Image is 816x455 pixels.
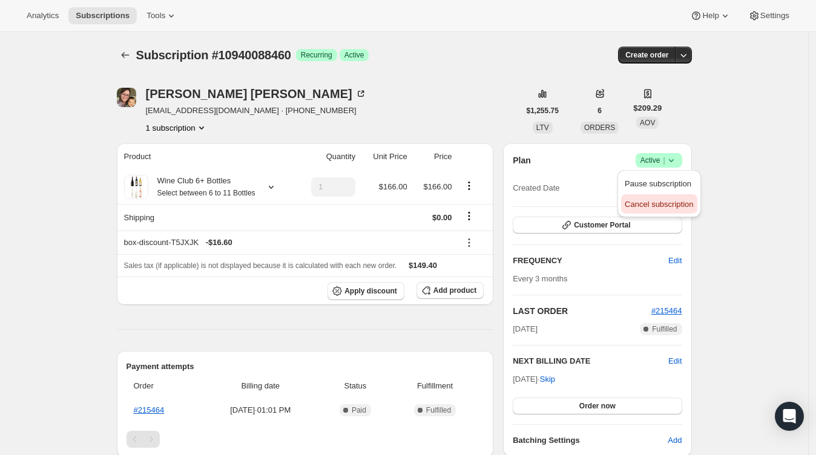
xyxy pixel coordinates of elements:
button: Edit [661,251,689,270]
span: Create order [625,50,668,60]
button: Create order [618,47,676,64]
span: Created Date [513,182,559,194]
span: Fulfillment [393,380,476,392]
span: Skip [540,373,555,385]
span: [EMAIL_ADDRESS][DOMAIN_NAME] · [PHONE_NUMBER] [146,105,367,117]
th: Order [127,373,200,399]
th: Price [411,143,456,170]
button: Edit [668,355,682,367]
span: Order now [579,401,616,411]
h2: Payment attempts [127,361,484,373]
button: Skip [533,370,562,389]
span: $166.00 [379,182,407,191]
h2: FREQUENCY [513,255,668,267]
button: Add [660,431,689,450]
span: Settings [760,11,789,21]
span: Tools [146,11,165,21]
span: Sales tax (if applicable) is not displayed because it is calculated with each new order. [124,261,397,270]
div: Wine Club 6+ Bottles [148,175,255,199]
button: Add product [416,282,484,299]
div: Open Intercom Messenger [775,402,804,431]
span: Add product [433,286,476,295]
th: Unit Price [359,143,411,170]
span: Active [344,50,364,60]
button: Shipping actions [459,209,479,223]
button: $1,255.75 [519,102,566,119]
button: Customer Portal [513,217,682,234]
span: - $16.60 [206,237,232,249]
span: Cancel subscription [625,200,693,209]
button: Analytics [19,7,66,24]
button: Product actions [459,179,479,192]
a: #215464 [651,306,682,315]
div: [PERSON_NAME] [PERSON_NAME] [146,88,367,100]
span: [DATE] · 01:01 PM [204,404,318,416]
span: $209.29 [633,102,662,114]
button: #215464 [651,305,682,317]
th: Shipping [117,204,295,231]
span: Add [668,434,682,447]
button: Subscriptions [68,7,137,24]
span: Subscriptions [76,11,130,21]
button: Pause subscription [621,174,697,193]
span: Analytics [27,11,59,21]
span: Paid [352,405,366,415]
button: Order now [513,398,682,414]
span: Billing date [204,380,318,392]
h2: Plan [513,154,531,166]
a: #215464 [134,405,165,414]
nav: Pagination [127,431,484,448]
th: Quantity [295,143,359,170]
span: LTV [536,123,549,132]
button: Tools [139,7,185,24]
h2: LAST ORDER [513,305,651,317]
span: Kristin Carlson [117,88,136,107]
th: Product [117,143,295,170]
button: 6 [590,102,609,119]
span: Edit [668,255,682,267]
span: [DATE] [513,323,538,335]
span: ORDERS [584,123,615,132]
span: Help [702,11,719,21]
span: Recurring [301,50,332,60]
button: Settings [741,7,797,24]
span: Fulfilled [426,405,451,415]
span: 6 [597,106,602,116]
span: | [663,155,665,165]
span: Customer Portal [574,220,630,230]
span: Apply discount [344,286,397,296]
span: AOV [640,119,655,127]
button: Product actions [146,122,208,134]
h2: NEXT BILLING DATE [513,355,668,367]
span: Fulfilled [652,324,677,334]
span: $149.40 [409,261,437,270]
button: Cancel subscription [621,194,697,214]
button: Help [683,7,738,24]
span: Active [640,154,677,166]
span: $0.00 [432,213,452,222]
button: Apply discount [327,282,404,300]
span: Pause subscription [625,179,691,188]
span: Every 3 months [513,274,567,283]
h6: Batching Settings [513,434,668,447]
span: $166.00 [424,182,452,191]
small: Select between 6 to 11 Bottles [157,189,255,197]
span: Status [324,380,386,392]
button: Subscriptions [117,47,134,64]
div: box-discount-T5JXJK [124,237,452,249]
span: $1,255.75 [527,106,559,116]
span: Subscription #10940088460 [136,48,291,62]
span: [DATE] · [513,375,555,384]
